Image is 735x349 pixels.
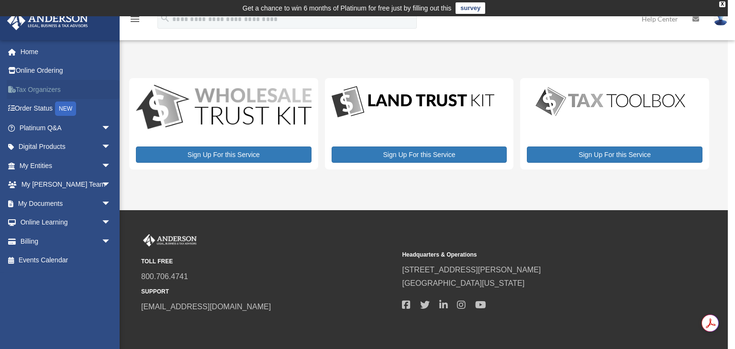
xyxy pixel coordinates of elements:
[332,146,507,163] a: Sign Up For this Service
[4,11,91,30] img: Anderson Advisors Platinum Portal
[7,80,125,99] a: Tax Organizers
[402,266,541,274] a: [STREET_ADDRESS][PERSON_NAME]
[101,175,121,195] span: arrow_drop_down
[7,213,125,232] a: Online Learningarrow_drop_down
[402,250,656,260] small: Headquarters & Operations
[456,2,485,14] a: survey
[7,61,125,80] a: Online Ordering
[719,1,725,7] div: close
[101,213,121,233] span: arrow_drop_down
[243,2,452,14] div: Get a chance to win 6 months of Platinum for free just by filling out this
[101,118,121,138] span: arrow_drop_down
[129,17,141,25] a: menu
[141,272,188,281] a: 800.706.4741
[527,146,702,163] a: Sign Up For this Service
[527,85,694,118] img: taxtoolbox_new-1.webp
[101,156,121,176] span: arrow_drop_down
[141,234,199,247] img: Anderson Advisors Platinum Portal
[101,194,121,214] span: arrow_drop_down
[7,42,125,61] a: Home
[141,303,271,311] a: [EMAIL_ADDRESS][DOMAIN_NAME]
[101,232,121,251] span: arrow_drop_down
[101,137,121,157] span: arrow_drop_down
[129,13,141,25] i: menu
[136,85,312,131] img: WS-Trust-Kit-lgo-1.jpg
[7,137,121,157] a: Digital Productsarrow_drop_down
[7,99,125,119] a: Order StatusNEW
[7,118,125,137] a: Platinum Q&Aarrow_drop_down
[7,194,125,213] a: My Documentsarrow_drop_down
[7,232,125,251] a: Billingarrow_drop_down
[7,175,125,194] a: My [PERSON_NAME] Teamarrow_drop_down
[136,146,312,163] a: Sign Up For this Service
[713,12,728,26] img: User Pic
[7,251,125,270] a: Events Calendar
[7,156,125,175] a: My Entitiesarrow_drop_down
[402,279,524,287] a: [GEOGRAPHIC_DATA][US_STATE]
[332,85,494,120] img: LandTrust_lgo-1.jpg
[141,287,395,297] small: SUPPORT
[160,13,170,23] i: search
[141,257,395,267] small: TOLL FREE
[55,101,76,116] div: NEW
